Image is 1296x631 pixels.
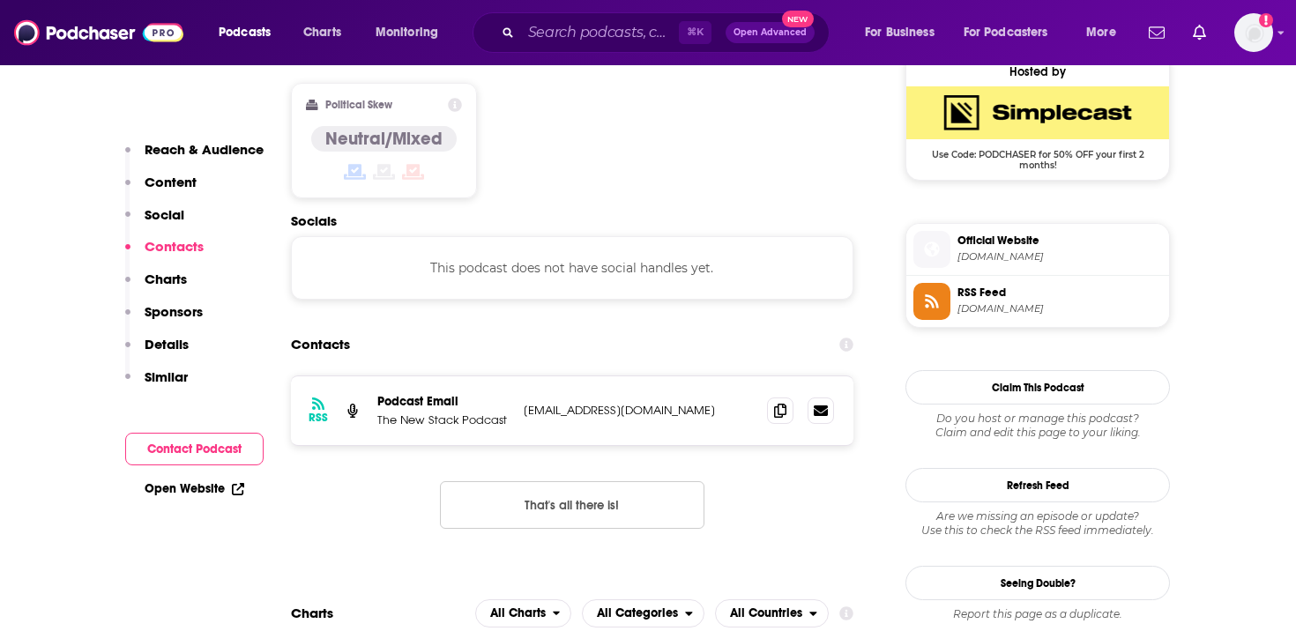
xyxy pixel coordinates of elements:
span: All Charts [490,607,546,620]
button: Reach & Audience [125,141,264,174]
span: Official Website [957,233,1162,249]
span: thenewstack.simplecast.com [957,250,1162,264]
p: Content [145,174,197,190]
span: All Categories [597,607,678,620]
p: The New Stack Podcast [377,412,510,427]
p: Similar [145,368,188,385]
img: SimpleCast Deal: Use Code: PODCHASER for 50% OFF your first 2 months! [906,86,1169,139]
a: Show notifications dropdown [1186,18,1213,48]
button: open menu [715,599,829,627]
img: Podchaser - Follow, Share and Rate Podcasts [14,16,183,49]
a: Open Website [145,481,244,496]
input: Search podcasts, credits, & more... [521,19,679,47]
span: ⌘ K [679,21,711,44]
a: Seeing Double? [905,566,1170,600]
svg: Add a profile image [1259,13,1273,27]
button: open menu [1074,19,1138,47]
button: Content [125,174,197,206]
div: Hosted by [906,64,1169,79]
p: [EMAIL_ADDRESS][DOMAIN_NAME] [524,403,753,418]
div: Report this page as a duplicate. [905,607,1170,621]
button: open menu [206,19,294,47]
a: Charts [292,19,352,47]
div: Claim and edit this page to your liking. [905,412,1170,440]
h2: Political Skew [325,99,392,111]
button: open menu [582,599,704,627]
p: Details [145,336,189,353]
button: Charts [125,271,187,303]
span: Do you host or manage this podcast? [905,412,1170,426]
button: Nothing here. [440,481,704,529]
button: open menu [475,599,572,627]
button: Show profile menu [1234,13,1273,52]
button: open menu [952,19,1074,47]
button: open menu [363,19,461,47]
p: Charts [145,271,187,287]
h2: Socials [291,212,853,229]
button: Contact Podcast [125,433,264,465]
span: Monitoring [376,20,438,45]
button: Social [125,206,184,239]
p: Podcast Email [377,394,510,409]
p: Reach & Audience [145,141,264,158]
h4: Neutral/Mixed [325,128,443,150]
div: Search podcasts, credits, & more... [489,12,846,53]
h3: RSS [309,411,328,425]
button: Refresh Feed [905,468,1170,502]
button: open menu [853,19,957,47]
span: For Podcasters [964,20,1048,45]
span: For Business [865,20,935,45]
span: Charts [303,20,341,45]
h2: Categories [582,599,704,627]
span: New [782,11,814,27]
span: All Countries [730,607,802,620]
img: User Profile [1234,13,1273,52]
p: Social [145,206,184,223]
p: Sponsors [145,303,203,320]
button: Contacts [125,238,204,271]
button: Sponsors [125,303,203,336]
h2: Charts [291,605,333,621]
a: Official Website[DOMAIN_NAME] [913,231,1162,268]
button: Details [125,336,189,368]
button: Similar [125,368,188,401]
button: Claim This Podcast [905,370,1170,405]
span: Logged in as bigswing [1234,13,1273,52]
a: SimpleCast Deal: Use Code: PODCHASER for 50% OFF your first 2 months! [906,86,1169,169]
h2: Contacts [291,328,350,361]
span: RSS Feed [957,285,1162,301]
a: RSS Feed[DOMAIN_NAME] [913,283,1162,320]
span: feeds.simplecast.com [957,302,1162,315]
span: More [1086,20,1116,45]
p: Contacts [145,238,204,255]
div: Are we missing an episode or update? Use this to check the RSS feed immediately. [905,509,1170,538]
a: Show notifications dropdown [1142,18,1172,48]
span: Open Advanced [734,28,807,37]
h2: Countries [715,599,829,627]
div: This podcast does not have social handles yet. [291,236,853,300]
span: Podcasts [219,20,271,45]
span: Use Code: PODCHASER for 50% OFF your first 2 months! [906,139,1169,171]
h2: Platforms [475,599,572,627]
button: Open AdvancedNew [726,22,815,43]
